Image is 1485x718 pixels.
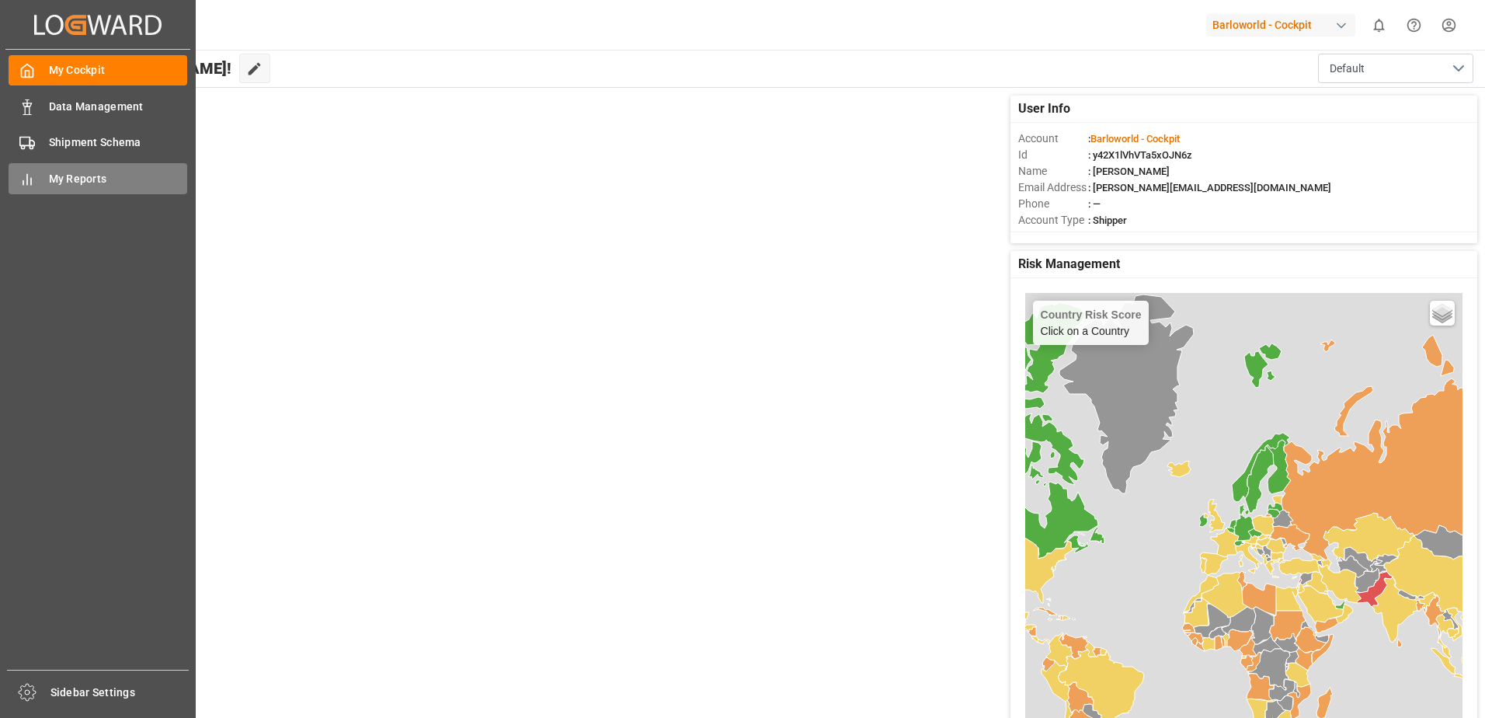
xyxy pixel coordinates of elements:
[1430,301,1455,326] a: Layers
[1018,147,1088,163] span: Id
[1088,149,1192,161] span: : y42X1lVhVTa5xOJN6z
[49,171,188,187] span: My Reports
[1318,54,1473,83] button: open menu
[49,62,188,78] span: My Cockpit
[49,134,188,151] span: Shipment Schema
[1088,198,1101,210] span: : —
[1330,61,1365,77] span: Default
[64,54,231,83] span: Hello [PERSON_NAME]!
[1088,214,1127,226] span: : Shipper
[1018,196,1088,212] span: Phone
[1018,212,1088,228] span: Account Type
[1041,308,1142,337] div: Click on a Country
[50,685,190,701] span: Sidebar Settings
[9,55,187,85] a: My Cockpit
[1018,99,1070,118] span: User Info
[49,99,188,115] span: Data Management
[1018,131,1088,147] span: Account
[1018,163,1088,179] span: Name
[1090,133,1180,145] span: Barloworld - Cockpit
[9,163,187,193] a: My Reports
[1041,308,1142,321] h4: Country Risk Score
[9,127,187,158] a: Shipment Schema
[1018,255,1120,274] span: Risk Management
[1088,182,1331,193] span: : [PERSON_NAME][EMAIL_ADDRESS][DOMAIN_NAME]
[9,91,187,121] a: Data Management
[1088,133,1180,145] span: :
[1088,166,1170,177] span: : [PERSON_NAME]
[1018,179,1088,196] span: Email Address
